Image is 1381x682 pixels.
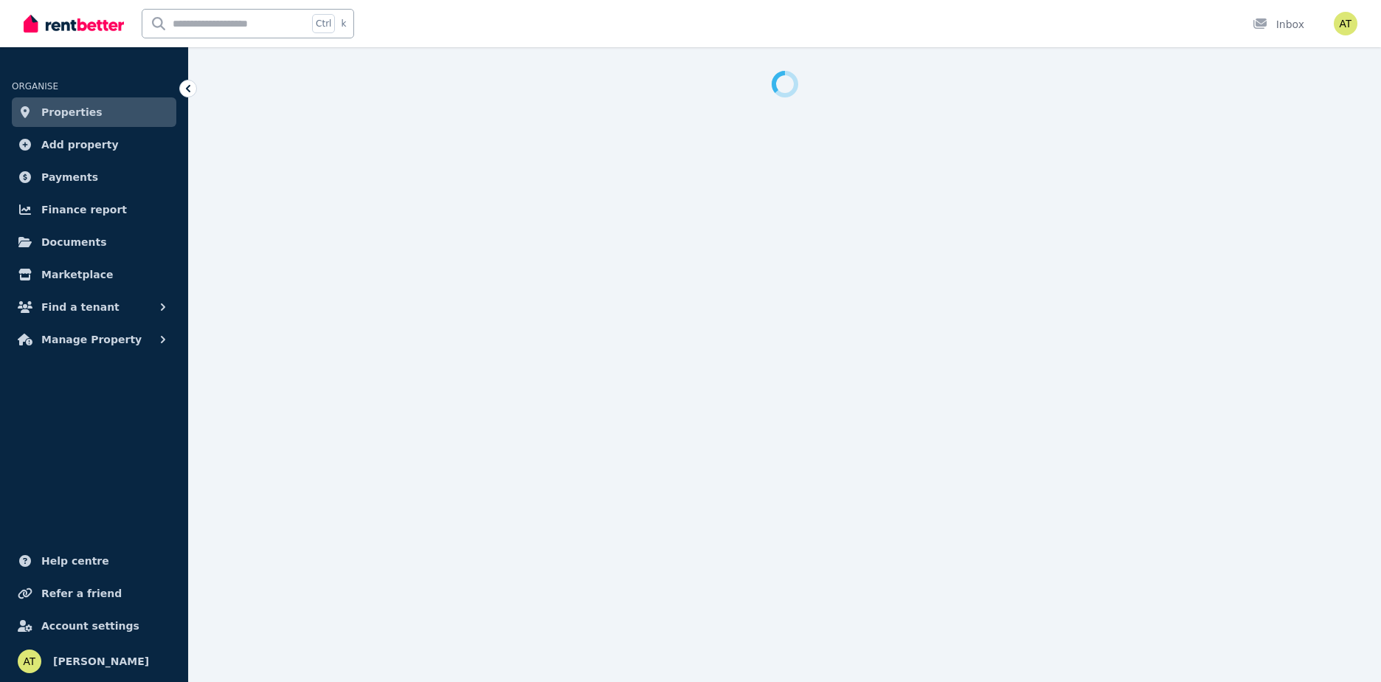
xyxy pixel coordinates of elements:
[312,14,335,33] span: Ctrl
[1334,12,1357,35] img: Arlia Tillock
[24,13,124,35] img: RentBetter
[12,162,176,192] a: Payments
[12,292,176,322] button: Find a tenant
[18,650,41,673] img: Arlia Tillock
[12,546,176,576] a: Help centre
[341,18,346,30] span: k
[12,81,58,92] span: ORGANISE
[41,266,113,283] span: Marketplace
[12,579,176,608] a: Refer a friend
[41,298,120,316] span: Find a tenant
[41,201,127,218] span: Finance report
[12,260,176,289] a: Marketplace
[12,325,176,354] button: Manage Property
[41,617,139,635] span: Account settings
[41,552,109,570] span: Help centre
[41,136,119,154] span: Add property
[12,611,176,641] a: Account settings
[41,103,103,121] span: Properties
[53,652,149,670] span: [PERSON_NAME]
[41,331,142,348] span: Manage Property
[41,168,98,186] span: Payments
[12,130,176,159] a: Add property
[12,195,176,224] a: Finance report
[41,233,107,251] span: Documents
[12,227,176,257] a: Documents
[1253,17,1304,32] div: Inbox
[12,97,176,127] a: Properties
[41,585,122,602] span: Refer a friend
